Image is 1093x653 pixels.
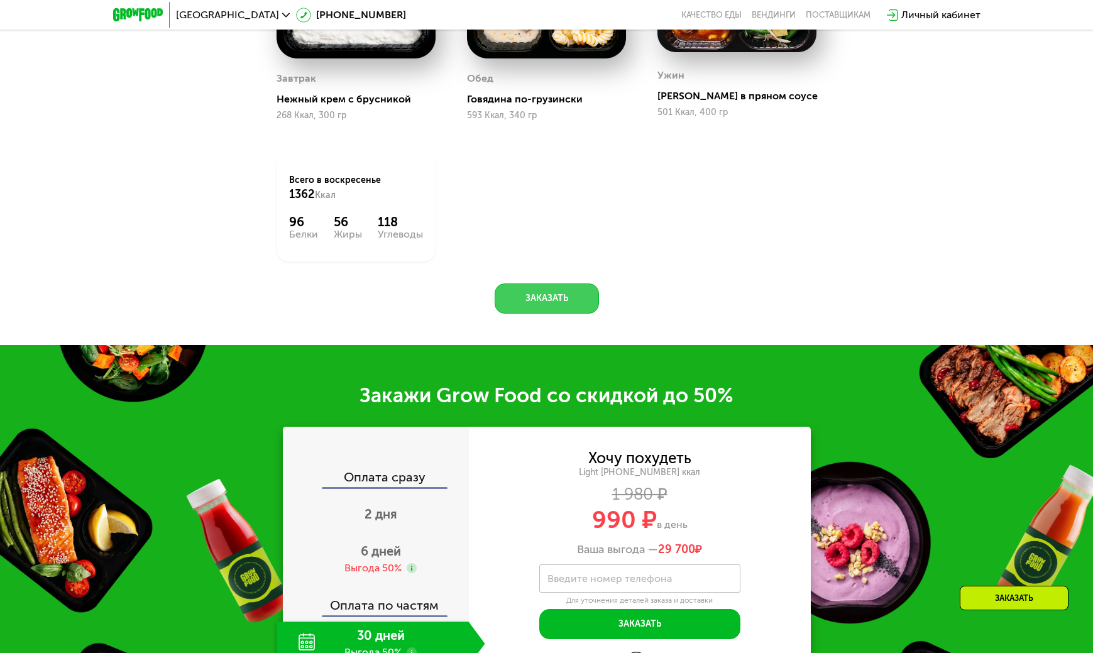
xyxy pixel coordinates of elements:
[277,93,446,106] div: Нежный крем с брусникой
[334,229,362,239] div: Жиры
[657,66,684,85] div: Ужин
[752,10,796,20] a: Вендинги
[658,543,702,557] span: ₽
[592,505,657,534] span: 990 ₽
[277,111,436,121] div: 268 Ккал, 300 гр
[806,10,871,20] div: поставщикам
[469,543,811,557] div: Ваша выгода —
[176,10,279,20] span: [GEOGRAPHIC_DATA]
[315,190,336,200] span: Ккал
[539,596,740,606] div: Для уточнения деталей заказа и доставки
[657,519,688,530] span: в день
[658,542,695,556] span: 29 700
[284,586,469,615] div: Оплата по частям
[365,507,397,522] span: 2 дня
[467,111,626,121] div: 593 Ккал, 340 гр
[277,69,316,88] div: Завтрак
[378,214,423,229] div: 118
[588,451,691,465] div: Хочу похудеть
[960,586,1068,610] div: Заказать
[334,214,362,229] div: 56
[657,107,816,118] div: 501 Ккал, 400 гр
[467,93,636,106] div: Говядина по-грузински
[344,561,402,575] div: Выгода 50%
[547,575,672,582] label: Введите номер телефона
[467,69,493,88] div: Обед
[495,283,599,314] button: Заказать
[378,229,423,239] div: Углеводы
[539,609,740,639] button: Заказать
[289,174,423,202] div: Всего в воскресенье
[289,229,318,239] div: Белки
[901,8,980,23] div: Личный кабинет
[657,90,827,102] div: [PERSON_NAME] в пряном соусе
[469,488,811,502] div: 1 980 ₽
[284,471,469,487] div: Оплата сразу
[289,187,315,201] span: 1362
[681,10,742,20] a: Качество еды
[296,8,406,23] a: [PHONE_NUMBER]
[361,544,401,559] span: 6 дней
[289,214,318,229] div: 96
[469,467,811,478] div: Light [PHONE_NUMBER] ккал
